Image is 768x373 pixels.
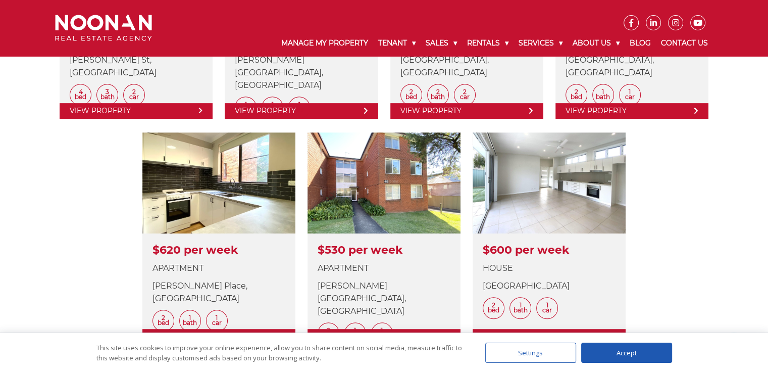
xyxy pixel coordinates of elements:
[462,30,514,56] a: Rentals
[656,30,713,56] a: Contact Us
[625,30,656,56] a: Blog
[568,30,625,56] a: About Us
[514,30,568,56] a: Services
[373,30,421,56] a: Tenant
[276,30,373,56] a: Manage My Property
[96,343,465,363] div: This site uses cookies to improve your online experience, allow you to share content on social me...
[581,343,672,363] div: Accept
[421,30,462,56] a: Sales
[485,343,576,363] div: Settings
[55,15,152,41] img: Noonan Real Estate Agency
